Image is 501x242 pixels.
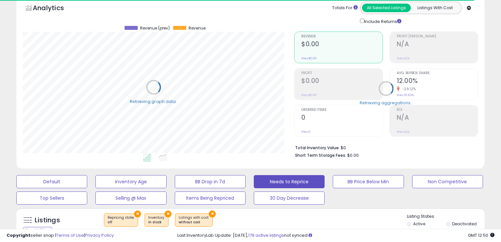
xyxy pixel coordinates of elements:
button: Non Competitive [412,175,483,188]
h5: Analytics [33,3,77,14]
button: Selling @ Max [95,192,166,205]
button: BB Price Below Min [333,175,404,188]
div: Retrieving graph data.. [130,98,178,104]
button: Top Sellers [16,192,87,205]
button: Listings With Cost [411,4,459,12]
strong: Copyright [7,232,30,238]
button: Default [16,175,87,188]
button: Needs to Reprice [254,175,325,188]
div: Retrieving aggregations.. [360,100,412,106]
div: Totals For [332,5,358,11]
button: All Selected Listings [362,4,411,12]
button: Items Being Repriced [175,192,246,205]
button: Inventory Age [95,175,166,188]
button: BB Drop in 7d [175,175,246,188]
div: Include Returns [355,17,409,25]
div: seller snap | | [7,232,114,239]
button: 30 Day Decrease [254,192,325,205]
